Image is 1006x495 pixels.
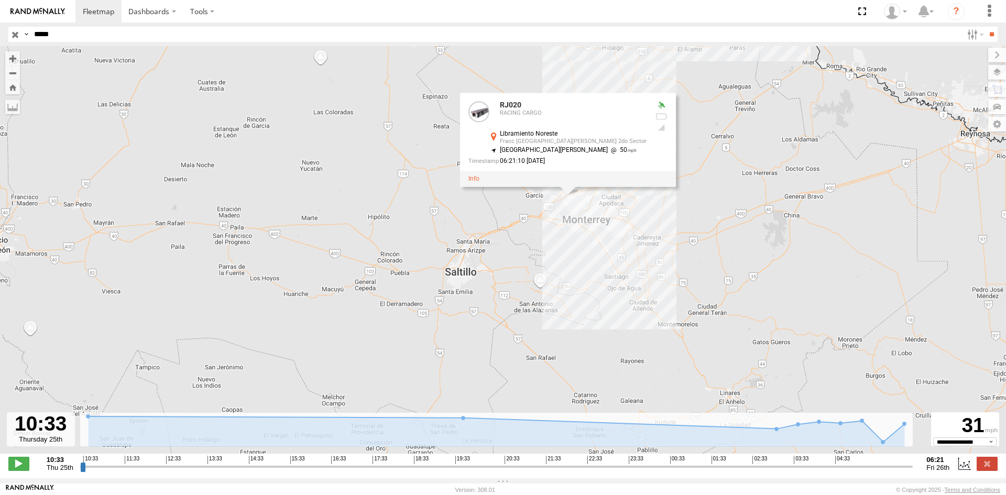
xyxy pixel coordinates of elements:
button: Zoom Home [5,80,20,94]
label: Close [977,457,998,470]
span: 14:33 [249,456,264,464]
label: Map Settings [988,117,1006,131]
a: View Asset Details [468,175,479,182]
label: Measure [5,100,20,114]
div: No battery health information received from this device. [655,112,668,120]
label: Play/Stop [8,457,29,470]
a: Terms and Conditions [945,487,1000,493]
span: [GEOGRAPHIC_DATA][PERSON_NAME] [500,146,608,153]
span: 17:33 [373,456,387,464]
span: 23:33 [629,456,643,464]
i: ? [948,3,965,20]
strong: 10:33 [47,456,73,464]
span: 13:33 [207,456,222,464]
span: 15:33 [290,456,305,464]
button: Zoom out [5,65,20,80]
button: Zoom in [5,51,20,65]
span: 50 [608,146,637,153]
div: RACING CARGO [500,110,647,116]
a: Visit our Website [6,485,54,495]
span: 12:33 [166,456,181,464]
div: Sebastian Velez [880,4,911,19]
span: 03:33 [794,456,808,464]
span: 18:33 [414,456,429,464]
span: 01:33 [712,456,726,464]
span: Thu 25th Sep 2025 [47,464,73,471]
strong: 06:21 [926,456,949,464]
span: 16:33 [331,456,346,464]
div: RJ020 [500,101,647,109]
span: 02:33 [752,456,767,464]
div: Last Event GSM Signal Strength [655,124,668,132]
span: 00:33 [670,456,685,464]
span: 22:33 [587,456,602,464]
span: 10:33 [83,456,98,464]
label: Search Filter Options [963,27,986,42]
span: 11:33 [125,456,139,464]
div: Libramiento Noreste [500,130,647,137]
img: rand-logo.svg [10,8,65,15]
div: Date/time of location update [468,158,647,164]
label: Search Query [22,27,30,42]
div: Fracc [GEOGRAPHIC_DATA][PERSON_NAME] 2do Sector [500,138,647,145]
span: 19:33 [455,456,470,464]
span: 04:33 [835,456,850,464]
span: 21:33 [546,456,561,464]
span: Fri 26th Sep 2025 [926,464,949,471]
div: © Copyright 2025 - [896,487,1000,493]
div: 31 [933,414,998,437]
div: Valid GPS Fix [655,101,668,109]
span: 20:33 [505,456,519,464]
div: Version: 308.01 [455,487,495,493]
